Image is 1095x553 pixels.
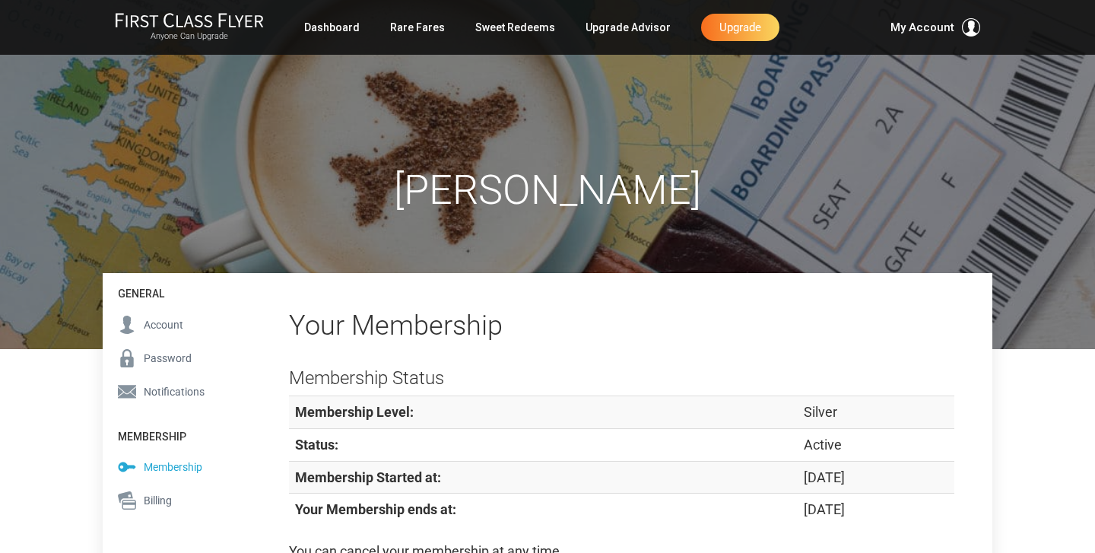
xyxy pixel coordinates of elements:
[475,14,555,41] a: Sweet Redeems
[103,484,251,517] a: Billing
[701,14,779,41] a: Upgrade
[798,461,954,494] td: [DATE]
[798,494,954,526] td: [DATE]
[295,469,441,485] strong: Membership Started at:
[103,416,251,450] h4: Membership
[103,167,992,212] h1: [PERSON_NAME]
[144,350,192,367] span: Password
[144,459,202,475] span: Membership
[295,437,338,453] strong: Status:
[103,450,251,484] a: Membership
[586,14,671,41] a: Upgrade Advisor
[103,308,251,342] a: Account
[103,273,251,307] h4: General
[115,12,264,43] a: First Class FlyerAnyone Can Upgrade
[289,368,954,388] h3: Membership Status
[295,404,414,420] strong: Membership Level:
[144,383,205,400] span: Notifications
[890,18,954,37] span: My Account
[289,311,954,342] h2: Your Membership
[295,501,456,517] strong: Your Membership ends at:
[115,31,264,42] small: Anyone Can Upgrade
[115,12,264,28] img: First Class Flyer
[144,492,172,509] span: Billing
[390,14,445,41] a: Rare Fares
[304,14,360,41] a: Dashboard
[798,396,954,429] td: Silver
[103,342,251,375] a: Password
[103,375,251,408] a: Notifications
[890,18,980,37] button: My Account
[144,316,183,333] span: Account
[798,429,954,462] td: Active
